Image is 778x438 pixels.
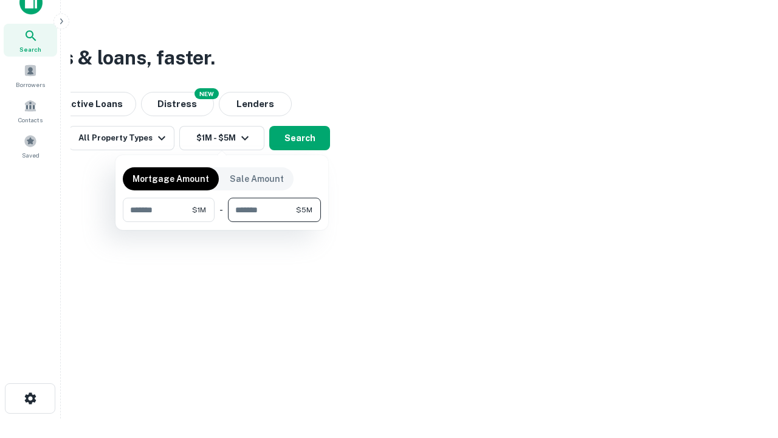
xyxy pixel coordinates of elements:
[230,172,284,186] p: Sale Amount
[717,341,778,399] iframe: Chat Widget
[296,204,312,215] span: $5M
[192,204,206,215] span: $1M
[133,172,209,186] p: Mortgage Amount
[219,198,223,222] div: -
